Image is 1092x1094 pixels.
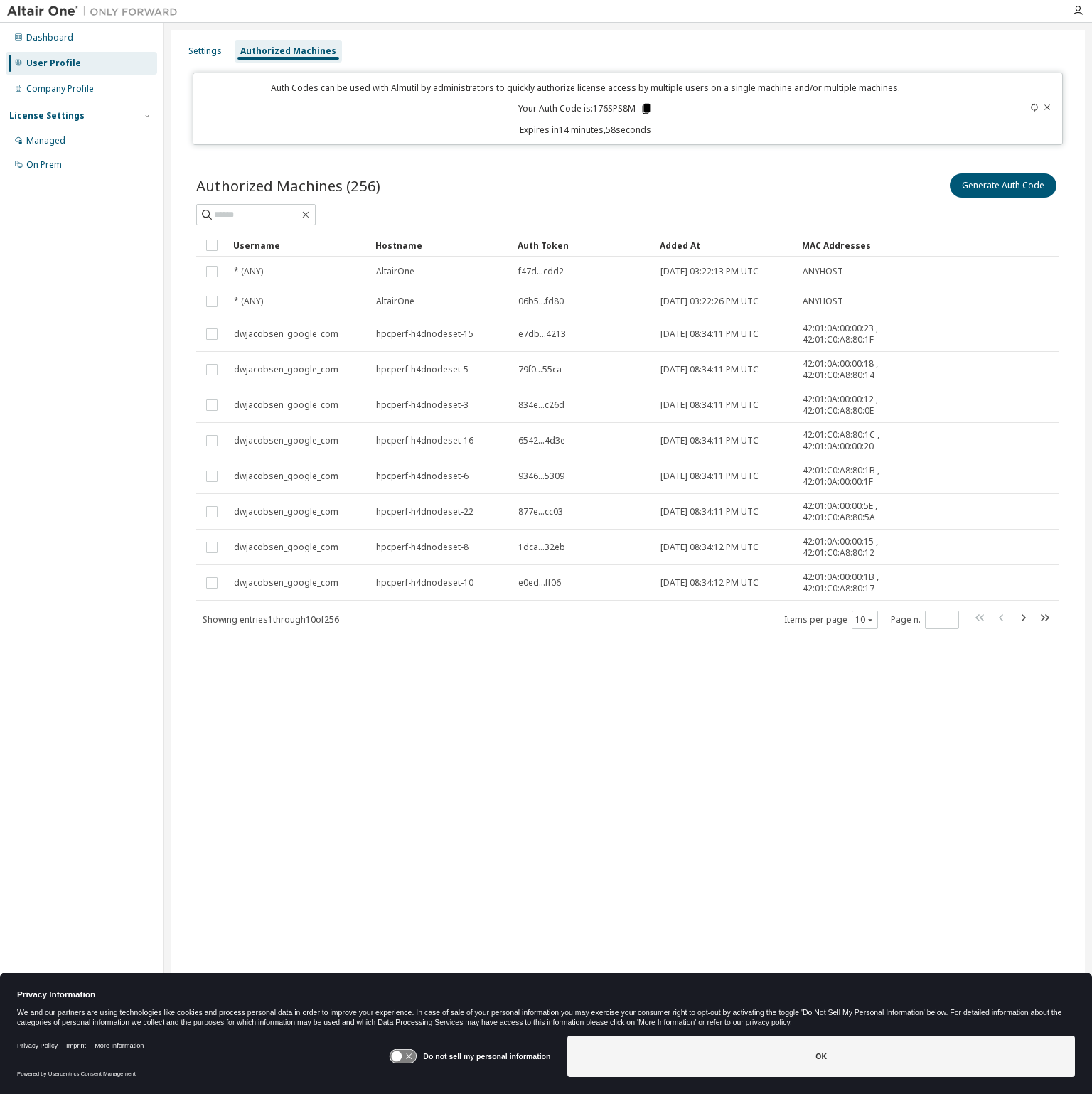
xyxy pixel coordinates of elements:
[660,296,759,307] span: [DATE] 03:22:26 PM UTC
[518,471,564,482] span: 9346...5309
[518,542,565,553] span: 1dca...32eb
[240,45,336,57] div: Authorized Machines
[26,58,81,69] div: User Profile
[234,506,338,517] span: dwjacobsen_google_com
[518,506,563,517] span: 877e...cc03
[518,234,648,257] div: Auth Token
[26,32,73,43] div: Dashboard
[660,471,759,482] span: [DATE] 08:34:11 PM UTC
[950,173,1056,198] button: Generate Auth Code
[376,399,469,411] span: hpcperf-h4dnodeset-3
[234,328,338,340] span: dwjacobsen_google_com
[234,266,263,277] span: * (ANY)
[660,435,759,446] span: [DATE] 08:34:11 PM UTC
[660,577,759,589] span: [DATE] 08:34:12 PM UTC
[518,296,564,307] span: 06b5...fd80
[803,429,909,452] span: 42:01:C0:A8:80:1C , 42:01:0A:00:00:20
[803,358,909,381] span: 42:01:0A:00:00:18 , 42:01:C0:A8:80:14
[234,399,338,411] span: dwjacobsen_google_com
[803,394,909,417] span: 42:01:0A:00:00:12 , 42:01:C0:A8:80:0E
[803,323,909,345] span: 42:01:0A:00:00:23 , 42:01:C0:A8:80:1F
[376,435,473,446] span: hpcperf-h4dnodeset-16
[26,159,62,171] div: On Prem
[234,435,338,446] span: dwjacobsen_google_com
[376,506,473,517] span: hpcperf-h4dnodeset-22
[376,471,469,482] span: hpcperf-h4dnodeset-6
[660,364,759,375] span: [DATE] 08:34:11 PM UTC
[891,611,959,629] span: Page n.
[803,296,843,307] span: ANYHOST
[202,124,968,136] p: Expires in 14 minutes, 58 seconds
[234,577,338,589] span: dwjacobsen_google_com
[376,328,473,340] span: hpcperf-h4dnodeset-15
[9,110,85,122] div: License Settings
[234,364,338,375] span: dwjacobsen_google_com
[803,465,909,488] span: 42:01:C0:A8:80:1B , 42:01:0A:00:00:1F
[660,266,759,277] span: [DATE] 03:22:13 PM UTC
[234,542,338,553] span: dwjacobsen_google_com
[660,234,791,257] div: Added At
[7,4,185,18] img: Altair One
[784,611,878,629] span: Items per page
[803,266,843,277] span: ANYHOST
[518,435,565,446] span: 6542...4d3e
[660,328,759,340] span: [DATE] 08:34:11 PM UTC
[196,176,380,195] span: Authorized Machines (256)
[188,45,222,57] div: Settings
[233,234,364,257] div: Username
[376,266,414,277] span: AltairOne
[518,102,653,115] p: Your Auth Code is: 176SPS8M
[518,364,562,375] span: 79f0...55ca
[375,234,506,257] div: Hostname
[660,542,759,553] span: [DATE] 08:34:12 PM UTC
[660,506,759,517] span: [DATE] 08:34:11 PM UTC
[803,536,909,559] span: 42:01:0A:00:00:15 , 42:01:C0:A8:80:12
[376,364,469,375] span: hpcperf-h4dnodeset-5
[802,234,910,257] div: MAC Addresses
[660,399,759,411] span: [DATE] 08:34:11 PM UTC
[26,135,65,146] div: Managed
[518,328,566,340] span: e7db...4213
[234,471,338,482] span: dwjacobsen_google_com
[518,577,561,589] span: e0ed...ff06
[803,500,909,523] span: 42:01:0A:00:00:5E , 42:01:C0:A8:80:5A
[376,542,469,553] span: hpcperf-h4dnodeset-8
[803,572,909,594] span: 42:01:0A:00:00:1B , 42:01:C0:A8:80:17
[202,82,968,94] p: Auth Codes can be used with Almutil by administrators to quickly authorize license access by mult...
[26,83,94,95] div: Company Profile
[518,399,564,411] span: 834e...c26d
[376,296,414,307] span: AltairOne
[376,577,473,589] span: hpcperf-h4dnodeset-10
[518,266,564,277] span: f47d...cdd2
[855,614,874,626] button: 10
[203,613,339,626] span: Showing entries 1 through 10 of 256
[234,296,263,307] span: * (ANY)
